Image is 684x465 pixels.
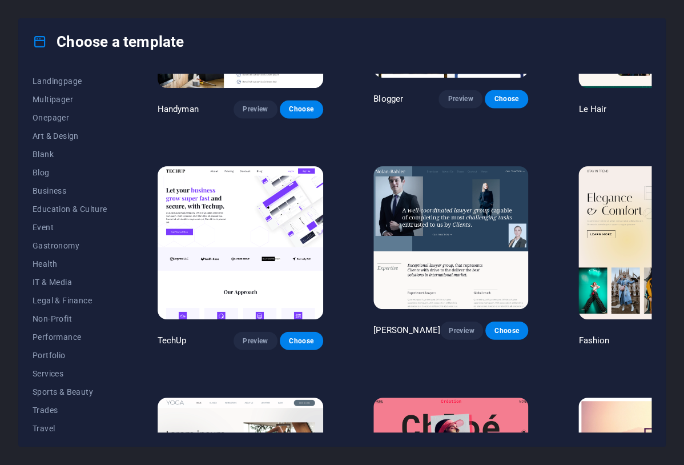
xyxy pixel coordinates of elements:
[33,186,107,195] span: Business
[33,364,107,383] button: Services
[440,321,483,339] button: Preview
[33,328,107,346] button: Performance
[33,127,107,145] button: Art & Design
[33,406,107,415] span: Trades
[33,150,107,159] span: Blank
[33,296,107,305] span: Legal & Finance
[33,223,107,232] span: Event
[578,335,609,346] p: Fashion
[33,205,107,214] span: Education & Culture
[158,166,323,319] img: TechUp
[33,218,107,236] button: Event
[33,33,184,51] h4: Choose a template
[33,163,107,182] button: Blog
[438,90,482,108] button: Preview
[33,332,107,342] span: Performance
[234,100,277,118] button: Preview
[33,278,107,287] span: IT & Media
[243,105,268,114] span: Preview
[33,259,107,268] span: Health
[485,321,528,339] button: Choose
[33,200,107,218] button: Education & Culture
[485,90,528,108] button: Choose
[33,383,107,401] button: Sports & Beauty
[33,95,107,104] span: Multipager
[373,166,528,309] img: Nolan-Bahler
[33,182,107,200] button: Business
[33,346,107,364] button: Portfolio
[33,255,107,273] button: Health
[33,291,107,310] button: Legal & Finance
[33,314,107,323] span: Non-Profit
[33,77,107,86] span: Landingpage
[33,310,107,328] button: Non-Profit
[158,103,199,115] p: Handyman
[33,369,107,378] span: Services
[234,331,277,350] button: Preview
[33,72,107,90] button: Landingpage
[33,236,107,255] button: Gastronomy
[33,145,107,163] button: Blank
[448,94,473,103] span: Preview
[33,419,107,438] button: Travel
[373,93,403,105] p: Blogger
[280,100,323,118] button: Choose
[33,113,107,122] span: Onepager
[280,331,323,350] button: Choose
[33,168,107,177] span: Blog
[158,335,187,346] p: TechUp
[33,351,107,360] span: Portfolio
[494,326,519,335] span: Choose
[373,324,440,336] p: [PERSON_NAME]
[289,105,314,114] span: Choose
[33,241,107,250] span: Gastronomy
[449,326,474,335] span: Preview
[494,94,519,103] span: Choose
[33,424,107,433] span: Travel
[578,103,606,115] p: Le Hair
[33,401,107,419] button: Trades
[243,336,268,345] span: Preview
[33,273,107,291] button: IT & Media
[33,90,107,109] button: Multipager
[289,336,314,345] span: Choose
[33,387,107,396] span: Sports & Beauty
[33,109,107,127] button: Onepager
[33,131,107,141] span: Art & Design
